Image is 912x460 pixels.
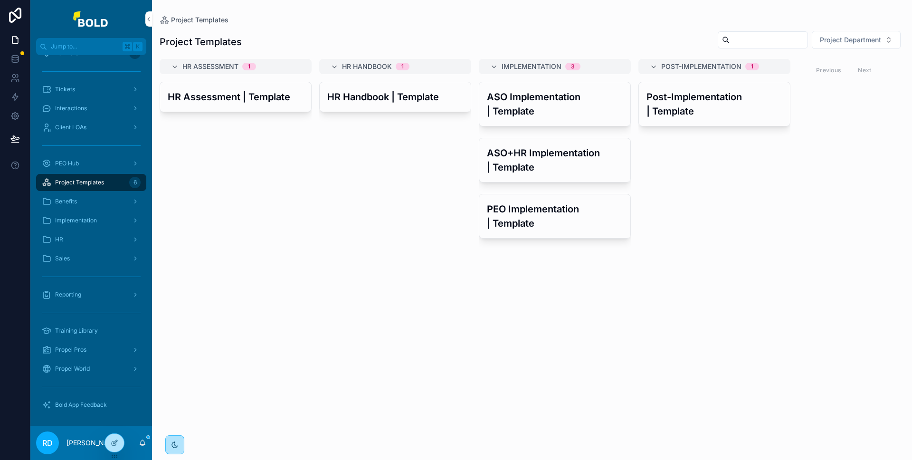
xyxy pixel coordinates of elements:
a: ASO Implementation | Template [479,82,631,126]
div: 6 [129,177,141,188]
a: PEO Implementation | Template [479,194,631,239]
span: Post-Implementation [661,62,741,71]
p: [PERSON_NAME] [66,438,121,448]
a: Post-Implementation | Template [638,82,790,126]
h3: ASO+HR Implementation | Template [487,146,623,174]
a: Project Templates [160,15,228,25]
a: HR Assessment | Template [160,82,312,112]
span: Interactions [55,105,87,112]
h3: PEO Implementation | Template [487,202,623,230]
a: Implementation [36,212,146,229]
span: Propel Pros [55,346,86,354]
a: Reporting [36,286,146,303]
span: Propel World [55,365,90,373]
a: Client LOAs [36,119,146,136]
a: Propel Pros [36,341,146,358]
span: HR Assessment [182,62,238,71]
a: Propel World [36,360,146,377]
span: Project Templates [55,179,104,186]
a: Benefits [36,193,146,210]
a: Tickets [36,81,146,98]
a: Training Library [36,322,146,339]
h1: Project Templates [160,35,242,48]
span: PEO Hub [55,160,79,167]
span: Reporting [55,291,81,298]
span: Implementation [502,62,561,71]
h3: HR Handbook | Template [327,90,463,104]
h3: HR Assessment | Template [168,90,304,104]
div: 3 [571,63,575,70]
span: HR Handbook [342,62,392,71]
h3: ASO Implementation | Template [487,90,623,118]
a: PEO Hub [36,155,146,172]
span: Tickets [55,86,75,93]
span: Benefits [55,198,77,205]
div: 1 [751,63,753,70]
span: RD [42,437,53,449]
div: 1 [401,63,404,70]
span: Bold App Feedback [55,401,107,409]
span: Project Templates [171,15,228,25]
span: Client LOAs [55,124,86,131]
img: App logo [73,11,109,27]
span: Implementation [55,217,97,224]
a: ASO+HR Implementation | Template [479,138,631,182]
a: HR [36,231,146,248]
button: Jump to...K [36,38,146,55]
span: Training Library [55,327,98,335]
a: Sales [36,250,146,267]
a: Project Templates6 [36,174,146,191]
div: 1 [248,63,250,70]
div: scrollable content [30,55,152,426]
a: HR Handbook | Template [319,82,471,112]
button: Select Button [812,31,901,49]
span: HR [55,236,63,243]
a: Bold App Feedback [36,396,146,413]
span: Jump to... [51,43,119,50]
h3: Post-Implementation | Template [646,90,782,118]
span: Sales [55,255,70,262]
span: Project Department [820,35,881,45]
span: K [134,43,142,50]
a: Interactions [36,100,146,117]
